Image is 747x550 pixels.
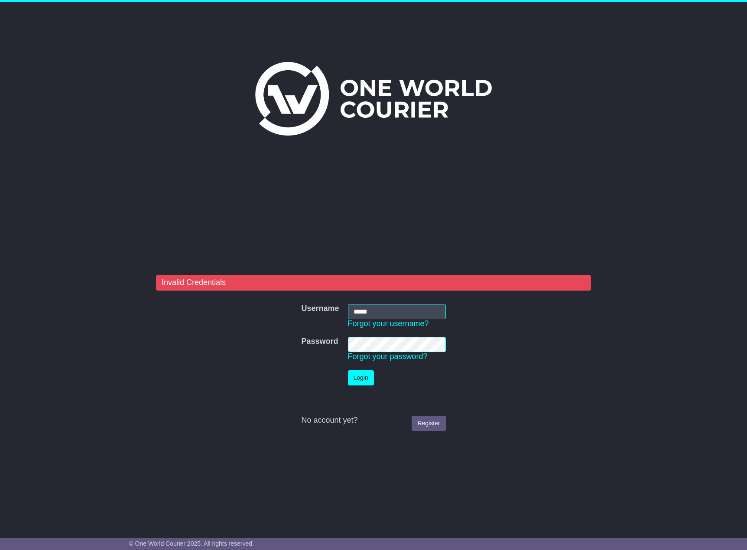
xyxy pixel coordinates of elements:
[412,416,445,431] a: Register
[301,304,339,314] label: Username
[348,370,374,385] button: Login
[129,540,254,547] span: © One World Courier 2025. All rights reserved.
[255,62,492,136] img: One World
[348,352,428,361] a: Forgot your password?
[301,416,445,425] div: No account yet?
[156,275,591,291] div: Invalid Credentials
[301,337,338,346] label: Password
[348,319,429,328] a: Forgot your username?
